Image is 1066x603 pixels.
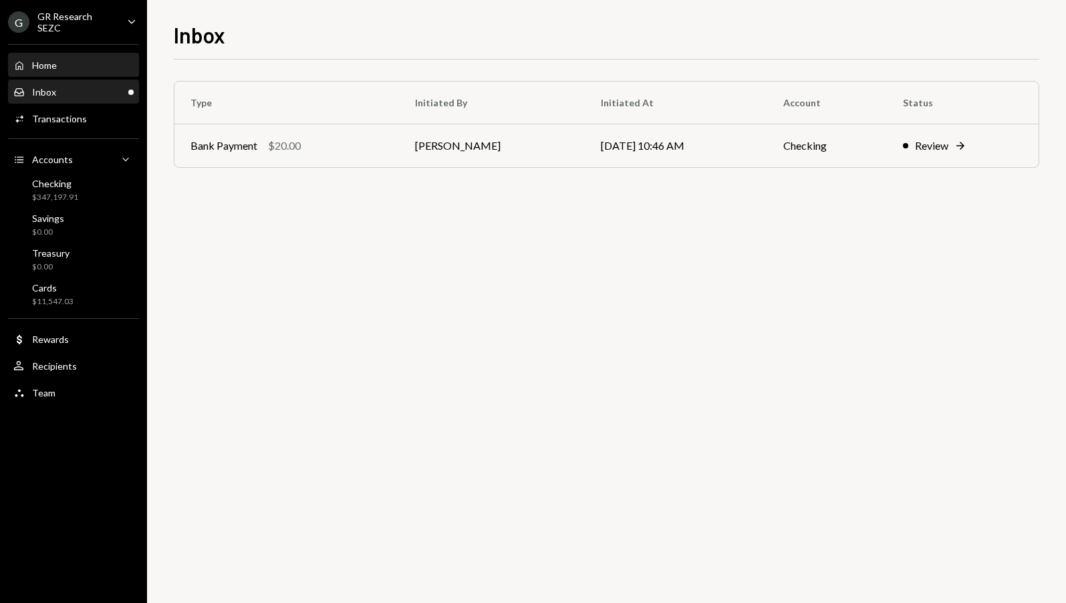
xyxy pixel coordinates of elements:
a: Team [8,380,139,404]
div: Recipients [32,360,77,372]
th: Initiated At [585,82,767,124]
a: Transactions [8,106,139,130]
div: $0.00 [32,227,64,238]
div: $20.00 [268,138,301,154]
a: Checking$347,197.91 [8,174,139,206]
div: Inbox [32,86,56,98]
td: Checking [767,124,886,167]
div: Rewards [32,334,69,345]
div: Review [915,138,948,154]
a: Home [8,53,139,77]
div: $11,547.03 [32,296,74,308]
th: Account [767,82,886,124]
td: [PERSON_NAME] [399,124,585,167]
h1: Inbox [174,21,225,48]
div: Checking [32,178,78,189]
div: Team [32,387,55,398]
th: Status [887,82,1039,124]
div: GR Research SEZC [37,11,116,33]
a: Inbox [8,80,139,104]
div: Savings [32,213,64,224]
div: G [8,11,29,33]
div: Bank Payment [190,138,257,154]
td: [DATE] 10:46 AM [585,124,767,167]
a: Savings$0.00 [8,209,139,241]
a: Cards$11,547.03 [8,278,139,310]
div: Treasury [32,247,70,259]
div: $347,197.91 [32,192,78,203]
a: Rewards [8,327,139,351]
a: Treasury$0.00 [8,243,139,275]
div: Accounts [32,154,73,165]
div: $0.00 [32,261,70,273]
div: Cards [32,282,74,293]
th: Initiated By [399,82,585,124]
div: Home [32,59,57,71]
div: Transactions [32,113,87,124]
a: Recipients [8,354,139,378]
a: Accounts [8,147,139,171]
th: Type [174,82,399,124]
